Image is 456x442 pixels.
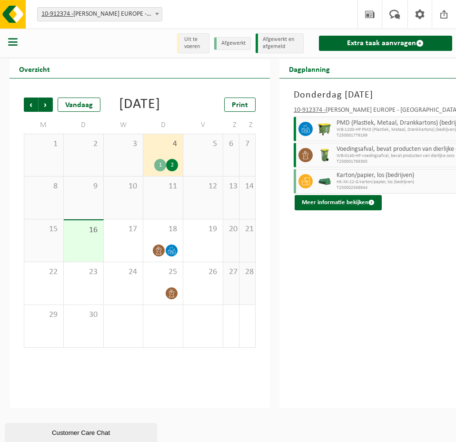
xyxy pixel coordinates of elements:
span: 19 [188,224,218,235]
button: Meer informatie bekijken [295,195,382,210]
a: Extra taak aanvragen [319,36,452,51]
img: WB-1100-HPE-GN-50 [317,122,332,136]
span: 25 [148,267,178,277]
span: Vorige [24,98,38,112]
iframe: chat widget [5,421,159,442]
span: Volgende [39,98,53,112]
td: Z [239,117,256,134]
span: 12 [188,181,218,192]
span: 10 [109,181,139,192]
span: 6 [228,139,234,149]
td: Z [223,117,239,134]
span: 24 [109,267,139,277]
img: HK-XK-22-GN-00 [317,178,332,185]
li: Uit te voeren [177,33,209,53]
span: 4 [148,139,178,149]
img: WB-0140-HPE-GN-50 [317,148,332,162]
span: 27 [228,267,234,277]
span: 29 [29,310,59,320]
td: D [64,117,104,134]
span: 8 [29,181,59,192]
span: 10-912374 - FIKE EUROPE - HERENTALS [37,7,162,21]
td: D [143,117,183,134]
tcxspan: Call 10-912374 - via 3CX [294,107,326,114]
span: 7 [244,139,250,149]
td: M [24,117,64,134]
h2: Dagplanning [279,59,339,78]
span: 16 [69,225,99,236]
h2: Overzicht [10,59,59,78]
span: 3 [109,139,139,149]
tcxspan: Call 10-912374 - via 3CX [41,10,73,18]
span: 11 [148,181,178,192]
span: 10-912374 - FIKE EUROPE - HERENTALS [38,8,162,21]
div: 2 [166,159,178,171]
td: W [104,117,144,134]
span: 26 [188,267,218,277]
div: Vandaag [58,98,100,112]
span: 2 [69,139,99,149]
span: 17 [109,224,139,235]
span: 22 [29,267,59,277]
a: Print [224,98,256,112]
span: 18 [148,224,178,235]
li: Afgewerkt [214,37,251,50]
span: 14 [244,181,250,192]
span: 30 [69,310,99,320]
td: V [183,117,223,134]
span: 21 [244,224,250,235]
div: [DATE] [119,98,160,112]
span: 9 [69,181,99,192]
span: 13 [228,181,234,192]
span: 23 [69,267,99,277]
div: 1 [154,159,166,171]
span: Print [232,101,248,109]
span: 15 [29,224,59,235]
span: 1 [29,139,59,149]
li: Afgewerkt en afgemeld [256,33,304,53]
span: 28 [244,267,250,277]
span: 5 [188,139,218,149]
span: 20 [228,224,234,235]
